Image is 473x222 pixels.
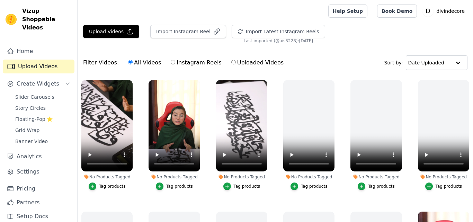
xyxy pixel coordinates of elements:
a: Analytics [3,150,74,163]
p: divindecore [434,5,467,17]
button: Tag products [223,183,260,190]
span: Vizup Shoppable Videos [22,7,72,32]
img: Vizup [6,14,17,25]
span: Slider Carousels [15,94,54,100]
div: No Products Tagged [350,174,402,180]
button: Create Widgets [3,77,74,91]
label: Uploaded Videos [231,58,284,67]
span: Grid Wrap [15,127,39,134]
a: Floating-Pop ⭐ [11,114,74,124]
button: Tag products [156,183,193,190]
a: Banner Video [11,136,74,146]
span: Story Circles [15,105,46,112]
a: Settings [3,165,74,179]
div: No Products Tagged [283,174,334,180]
div: No Products Tagged [149,174,200,180]
div: Tag products [99,184,126,189]
div: Sort by: [384,55,468,70]
button: Import Latest Instagram Reels [232,25,325,38]
input: Uploaded Videos [231,60,236,64]
span: Last imported (@ ais3228 ): [DATE] [243,38,313,44]
button: Tag products [358,183,395,190]
span: Floating-Pop ⭐ [15,116,53,123]
span: Create Widgets [17,80,59,88]
div: Tag products [234,184,260,189]
a: Slider Carousels [11,92,74,102]
label: Instagram Reels [170,58,222,67]
div: Tag products [368,184,395,189]
div: Tag products [301,184,328,189]
button: Upload Videos [83,25,139,38]
button: D divindecore [422,5,467,17]
a: Story Circles [11,103,74,113]
button: Import Instagram Reel [150,25,226,38]
label: All Videos [128,58,161,67]
a: Grid Wrap [11,125,74,135]
a: Home [3,44,74,58]
button: Tag products [425,183,462,190]
a: Help Setup [328,5,367,18]
a: Book Demo [377,5,417,18]
span: Banner Video [15,138,48,145]
input: Instagram Reels [171,60,175,64]
input: All Videos [128,60,133,64]
div: Tag products [436,184,462,189]
button: Tag products [291,183,328,190]
button: Tag products [89,183,126,190]
a: Upload Videos [3,60,74,73]
div: Filter Videos: [83,55,287,71]
text: D [426,8,430,15]
div: No Products Tagged [216,174,267,180]
div: No Products Tagged [418,174,469,180]
div: No Products Tagged [81,174,133,180]
a: Partners [3,196,74,210]
a: Pricing [3,182,74,196]
div: Tag products [166,184,193,189]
